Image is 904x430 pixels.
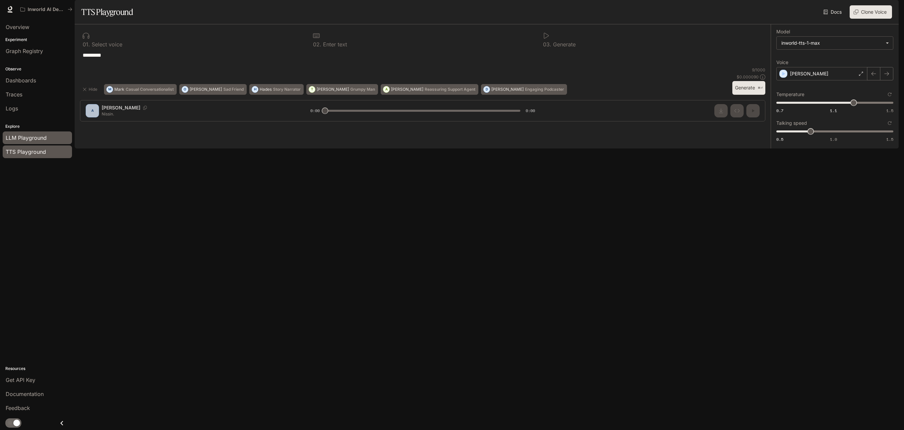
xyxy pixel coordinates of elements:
p: Voice [776,60,788,65]
button: O[PERSON_NAME]Sad Friend [179,84,247,95]
p: Reassuring Support Agent [425,87,475,91]
button: All workspaces [17,3,75,16]
p: Story Narrator [273,87,301,91]
a: Docs [822,5,844,19]
p: [PERSON_NAME] [190,87,222,91]
p: Enter text [321,42,347,47]
div: inworld-tts-1-max [781,40,882,46]
p: [PERSON_NAME] [790,70,828,77]
span: 1.5 [886,136,893,142]
p: Sad Friend [223,87,244,91]
h1: TTS Playground [81,5,133,19]
p: 0 3 . [543,42,551,47]
p: Hades [260,87,272,91]
p: Engaging Podcaster [525,87,564,91]
p: Talking speed [776,121,807,125]
p: Casual Conversationalist [126,87,174,91]
div: H [252,84,258,95]
p: Select voice [90,42,122,47]
button: T[PERSON_NAME]Grumpy Man [306,84,378,95]
button: A[PERSON_NAME]Reassuring Support Agent [381,84,478,95]
span: 0.7 [776,108,783,113]
p: Inworld AI Demos [28,7,65,12]
button: Generate⌘⏎ [732,81,765,95]
p: $ 0.000090 [737,74,759,80]
span: 1.5 [886,108,893,113]
button: Reset to default [886,91,893,98]
p: [PERSON_NAME] [491,87,524,91]
button: MMarkCasual Conversationalist [104,84,177,95]
p: 9 / 1000 [752,67,765,73]
p: [PERSON_NAME] [391,87,423,91]
span: 1.0 [830,136,837,142]
div: M [107,84,113,95]
button: Clone Voice [850,5,892,19]
div: T [309,84,315,95]
button: D[PERSON_NAME]Engaging Podcaster [481,84,567,95]
div: O [182,84,188,95]
p: ⌘⏎ [758,86,763,90]
p: Temperature [776,92,804,97]
span: 1.1 [830,108,837,113]
p: Mark [114,87,124,91]
div: A [383,84,389,95]
button: Hide [80,84,101,95]
p: [PERSON_NAME] [317,87,349,91]
p: Generate [551,42,576,47]
p: 0 2 . [313,42,321,47]
button: Reset to default [886,119,893,127]
span: 0.5 [776,136,783,142]
button: HHadesStory Narrator [249,84,304,95]
div: inworld-tts-1-max [777,37,893,49]
div: D [484,84,490,95]
p: 0 1 . [83,42,90,47]
p: Grumpy Man [350,87,375,91]
p: Model [776,29,790,34]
